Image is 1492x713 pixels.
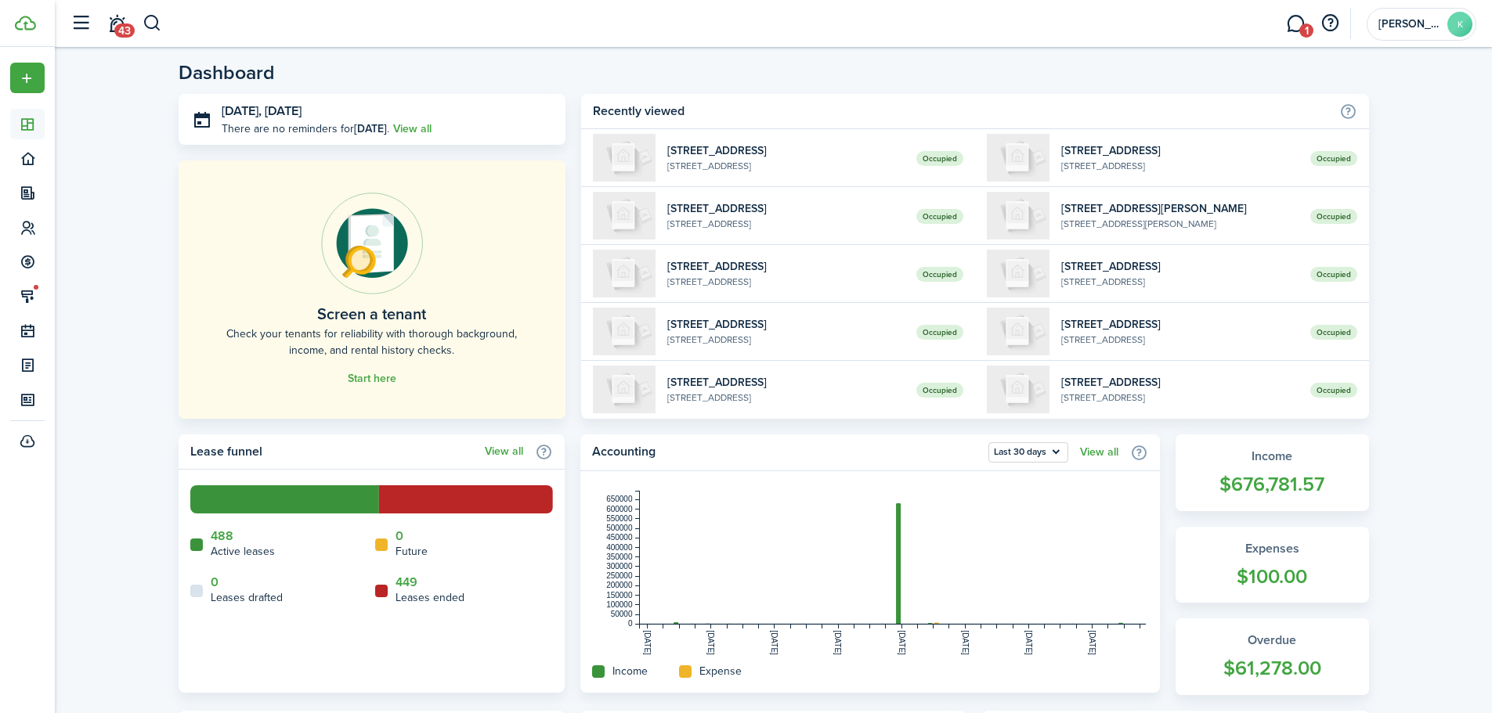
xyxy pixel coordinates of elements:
tspan: 450000 [606,533,633,542]
span: Occupied [1310,267,1357,282]
widget-stats-count: $61,278.00 [1191,654,1353,683]
p: There are no reminders for . [222,121,389,137]
span: Occupied [1310,383,1357,398]
widget-list-item-title: [STREET_ADDRESS] [667,258,905,275]
tspan: [DATE] [643,630,652,655]
button: Open menu [10,63,45,93]
home-widget-title: Recently viewed [593,102,1331,121]
tspan: 100000 [606,600,633,609]
tspan: 150000 [606,591,633,600]
widget-stats-count: $676,781.57 [1191,470,1353,499]
tspan: 250000 [606,571,633,580]
home-widget-title: Leases drafted [211,589,283,606]
img: 101 [987,366,1049,413]
a: 0 [396,529,403,543]
tspan: 400000 [606,543,633,552]
img: 204 [987,192,1049,239]
a: Notifications [102,4,132,44]
widget-list-item-description: [STREET_ADDRESS] [1061,391,1299,405]
a: Overdue$61,278.00 [1176,618,1369,695]
button: Open menu [988,442,1068,463]
widget-list-item-description: [STREET_ADDRESS] [1061,333,1299,347]
span: Kaitlyn [1378,19,1441,30]
a: 488 [211,529,233,543]
img: B [987,250,1049,297]
widget-list-item-description: [STREET_ADDRESS] [667,159,905,173]
a: View all [485,445,523,458]
img: 1 [593,308,656,355]
span: 43 [114,23,135,38]
a: Messaging [1281,4,1310,44]
span: Occupied [916,209,963,224]
a: View all [1080,446,1118,459]
span: Occupied [916,151,963,166]
widget-list-item-description: [STREET_ADDRESS][PERSON_NAME] [1061,217,1299,231]
span: Occupied [916,267,963,282]
img: 302 [987,134,1049,182]
tspan: 0 [628,619,633,628]
widget-stats-title: Income [1191,447,1353,466]
img: TenantCloud [15,16,36,31]
span: Occupied [1310,151,1357,166]
a: Expenses$100.00 [1176,527,1369,603]
widget-list-item-title: [STREET_ADDRESS] [1061,258,1299,275]
widget-stats-title: Expenses [1191,539,1353,558]
header-page-title: Dashboard [179,63,275,82]
tspan: [DATE] [960,630,969,655]
span: Occupied [1310,325,1357,340]
a: Income$676,781.57 [1176,434,1369,511]
img: 101 [593,134,656,182]
tspan: 350000 [606,553,633,561]
a: 449 [396,575,417,589]
home-widget-title: Income [612,663,648,679]
widget-list-item-title: [STREET_ADDRESS] [1061,142,1299,159]
widget-stats-count: $100.00 [1191,562,1353,592]
tspan: [DATE] [1088,630,1096,655]
a: View all [393,121,432,137]
widget-list-item-title: [STREET_ADDRESS] [1061,374,1299,391]
tspan: [DATE] [770,630,779,655]
widget-list-item-title: [STREET_ADDRESS] [667,374,905,391]
home-placeholder-description: Check your tenants for reliability with thorough background, income, and rental history checks. [214,326,531,358]
tspan: 200000 [606,581,633,589]
tspan: [DATE] [833,630,842,655]
h3: [DATE], [DATE] [222,102,555,121]
img: B [593,192,656,239]
widget-list-item-description: [STREET_ADDRESS] [1061,275,1299,289]
widget-list-item-title: [STREET_ADDRESS] [1061,316,1299,333]
button: Open sidebar [66,9,96,38]
tspan: 650000 [606,495,633,503]
home-widget-title: Future [396,543,428,560]
widget-list-item-description: [STREET_ADDRESS] [667,217,905,231]
button: Last 30 days [988,442,1068,463]
tspan: 500000 [606,524,633,532]
widget-list-item-description: [STREET_ADDRESS] [1061,159,1299,173]
button: Open resource center [1317,10,1343,37]
widget-list-item-title: [STREET_ADDRESS] [667,142,905,159]
home-widget-title: Accounting [592,442,981,463]
span: Occupied [916,325,963,340]
home-widget-title: Lease funnel [190,442,477,461]
tspan: 600000 [606,505,633,513]
avatar-text: K [1447,12,1472,37]
tspan: [DATE] [897,630,905,655]
img: Online payments [321,193,423,294]
span: Occupied [916,383,963,398]
a: 0 [211,575,219,589]
tspan: 300000 [606,562,633,571]
home-widget-title: Expense [699,663,742,679]
widget-list-item-title: [STREET_ADDRESS] [667,200,905,217]
img: 302 [593,250,656,297]
widget-list-item-title: [STREET_ADDRESS] [667,316,905,333]
home-widget-title: Active leases [211,543,275,560]
widget-list-item-description: [STREET_ADDRESS] [667,333,905,347]
tspan: 50000 [611,610,633,618]
widget-list-item-description: [STREET_ADDRESS] [667,391,905,405]
b: [DATE] [354,121,387,137]
home-widget-title: Leases ended [396,589,464,606]
span: 1 [1299,23,1313,38]
a: Start here [348,373,396,385]
tspan: 550000 [606,514,633,523]
span: Occupied [1310,209,1357,224]
widget-stats-title: Overdue [1191,631,1353,650]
